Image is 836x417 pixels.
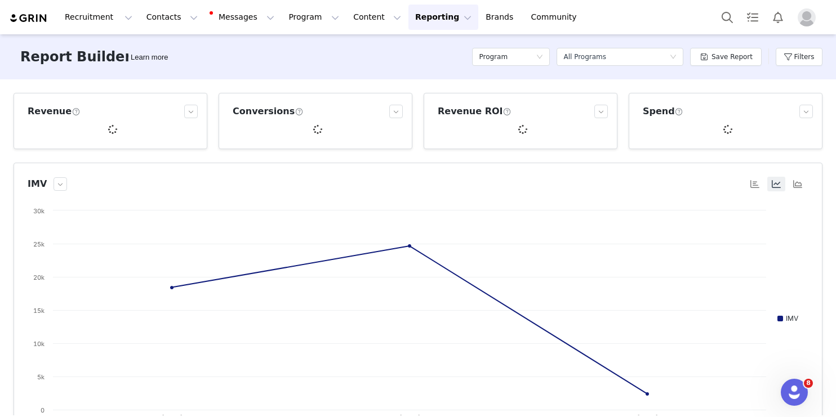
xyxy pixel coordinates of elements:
button: Save Report [690,48,762,66]
text: 15k [33,307,45,315]
iframe: Intercom live chat [781,379,808,406]
i: icon: down [536,53,543,61]
button: Reporting [408,5,478,30]
h3: Revenue ROI [438,105,512,118]
button: Program [282,5,346,30]
text: 20k [33,273,45,281]
text: 10k [33,340,45,348]
button: Notifications [766,5,790,30]
text: 0 [41,406,45,414]
a: Community [524,5,589,30]
button: Recruitment [58,5,139,30]
button: Search [715,5,740,30]
i: icon: down [670,53,677,61]
button: Filters [776,48,822,66]
img: grin logo [9,13,48,24]
button: Messages [205,5,281,30]
div: All Programs [563,48,606,65]
text: 30k [33,207,45,215]
img: placeholder-profile.jpg [798,8,816,26]
a: Tasks [740,5,765,30]
text: IMV [786,314,798,322]
h3: Revenue [28,105,80,118]
h3: Report Builder [20,47,131,67]
h3: Spend [643,105,683,118]
h3: IMV [28,177,47,191]
text: 5k [37,373,45,381]
button: Content [346,5,408,30]
button: Profile [791,8,827,26]
button: Contacts [140,5,204,30]
a: Brands [479,5,523,30]
h5: Program [479,48,508,65]
text: 25k [33,240,45,248]
h3: Conversions [233,105,303,118]
span: 8 [804,379,813,388]
div: Tooltip anchor [128,52,170,63]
